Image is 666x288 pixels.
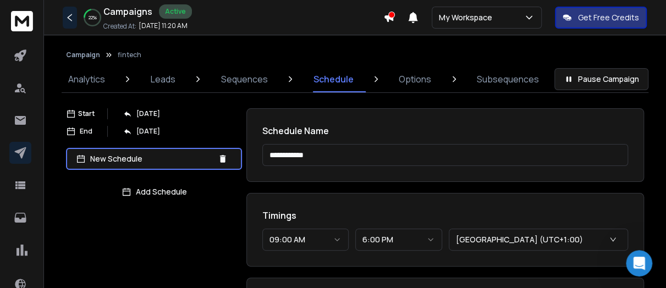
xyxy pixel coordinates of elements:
[103,5,152,18] h1: Campaigns
[159,4,192,19] div: Active
[23,157,184,169] div: Send us a message
[23,169,184,180] div: We typically reply in under 15 minutes
[439,12,497,23] p: My Workspace
[477,73,539,86] p: Subsequences
[151,73,175,86] p: Leads
[313,73,353,86] p: Schedule
[144,66,182,92] a: Leads
[118,51,141,59] p: fintech
[89,14,97,21] p: 22 %
[578,12,639,23] p: Get Free Credits
[554,68,648,90] button: Pause Campaign
[306,66,360,92] a: Schedule
[136,127,160,136] p: [DATE]
[626,250,652,276] iframe: Intercom live chat
[78,109,95,118] p: Start
[73,186,146,230] button: Messages
[262,229,349,251] button: 09:00 AM
[66,51,100,59] button: Campaign
[147,186,220,230] button: Help
[22,78,198,97] p: Hi [PERSON_NAME]
[11,148,209,190] div: Send us a messageWe typically reply in under 15 minutes
[214,66,274,92] a: Sequences
[22,97,198,134] p: How can we assist you [DATE]?
[136,109,160,118] p: [DATE]
[355,229,442,251] button: 6:00 PM
[90,153,213,164] p: New Schedule
[262,124,628,137] h1: Schedule Name
[22,23,96,37] img: logo
[399,73,431,86] p: Options
[139,21,188,30] p: [DATE] 11:20 AM
[159,18,181,40] img: Profile image for Lakshita
[139,18,161,40] img: Profile image for Rohan
[189,18,209,37] div: Close
[262,209,628,222] h1: Timings
[103,22,136,31] p: Created At:
[555,7,647,29] button: Get Free Credits
[62,66,112,92] a: Analytics
[221,73,268,86] p: Sequences
[24,214,49,221] span: Home
[470,66,546,92] a: Subsequences
[118,18,140,40] img: Profile image for Raj
[174,214,192,221] span: Help
[456,234,587,245] p: [GEOGRAPHIC_DATA] (UTC+1:00)
[66,181,242,203] button: Add Schedule
[91,214,129,221] span: Messages
[392,66,438,92] a: Options
[68,73,105,86] p: Analytics
[80,127,92,136] p: End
